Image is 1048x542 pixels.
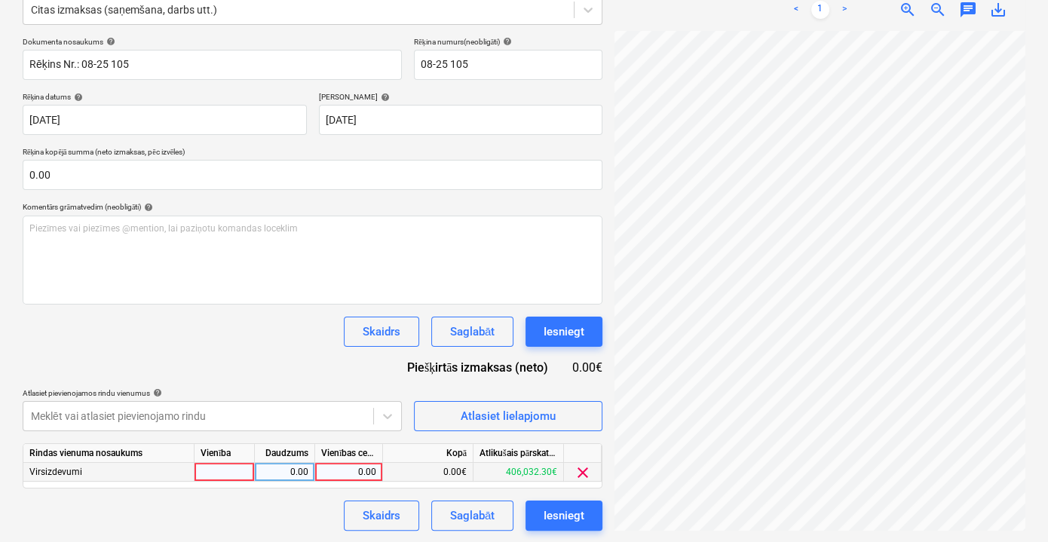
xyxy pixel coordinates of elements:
[787,1,805,19] a: Previous page
[544,506,584,525] div: Iesniegt
[378,93,390,102] span: help
[141,203,153,212] span: help
[383,444,473,463] div: Kopā
[572,359,602,376] div: 0.00€
[500,37,512,46] span: help
[23,50,402,80] input: Dokumenta nosaukums
[23,444,195,463] div: Rindas vienuma nosaukums
[414,50,602,80] input: Rēķina numurs
[461,406,556,426] div: Atlasiet lielapjomu
[929,1,947,19] span: zoom_out
[395,359,572,376] div: Piešķirtās izmaksas (neto)
[23,92,307,102] div: Rēķina datums
[473,463,564,482] div: 406,032.30€
[989,1,1007,19] span: save_alt
[23,388,402,398] div: Atlasiet pievienojamos rindu vienumus
[414,401,602,431] button: Atlasiet lielapjomu
[574,464,592,482] span: clear
[103,37,115,46] span: help
[29,467,82,477] span: Virsizdevumi
[23,160,602,190] input: Rēķina kopējā summa (neto izmaksas, pēc izvēles)
[431,501,513,531] button: Saglabāt
[544,322,584,341] div: Iesniegt
[959,1,977,19] span: chat
[23,202,602,212] div: Komentārs grāmatvedim (neobligāti)
[319,105,603,135] input: Izpildes datums nav norādīts
[261,463,308,482] div: 0.00
[450,506,495,525] div: Saglabāt
[319,92,603,102] div: [PERSON_NAME]
[71,93,83,102] span: help
[431,317,513,347] button: Saglabāt
[23,37,402,47] div: Dokumenta nosaukums
[315,444,383,463] div: Vienības cena
[363,322,400,341] div: Skaidrs
[811,1,829,19] a: Page 1 is your current page
[255,444,315,463] div: Daudzums
[23,105,307,135] input: Rēķina datums nav norādīts
[526,317,602,347] button: Iesniegt
[195,444,255,463] div: Vienība
[383,463,473,482] div: 0.00€
[363,506,400,525] div: Skaidrs
[450,322,495,341] div: Saglabāt
[526,501,602,531] button: Iesniegt
[344,501,419,531] button: Skaidrs
[150,388,162,397] span: help
[899,1,917,19] span: zoom_in
[414,37,602,47] div: Rēķina numurs (neobligāti)
[23,147,602,160] p: Rēķina kopējā summa (neto izmaksas, pēc izvēles)
[321,463,376,482] div: 0.00
[835,1,853,19] a: Next page
[344,317,419,347] button: Skaidrs
[473,444,564,463] div: Atlikušais pārskatītais budžets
